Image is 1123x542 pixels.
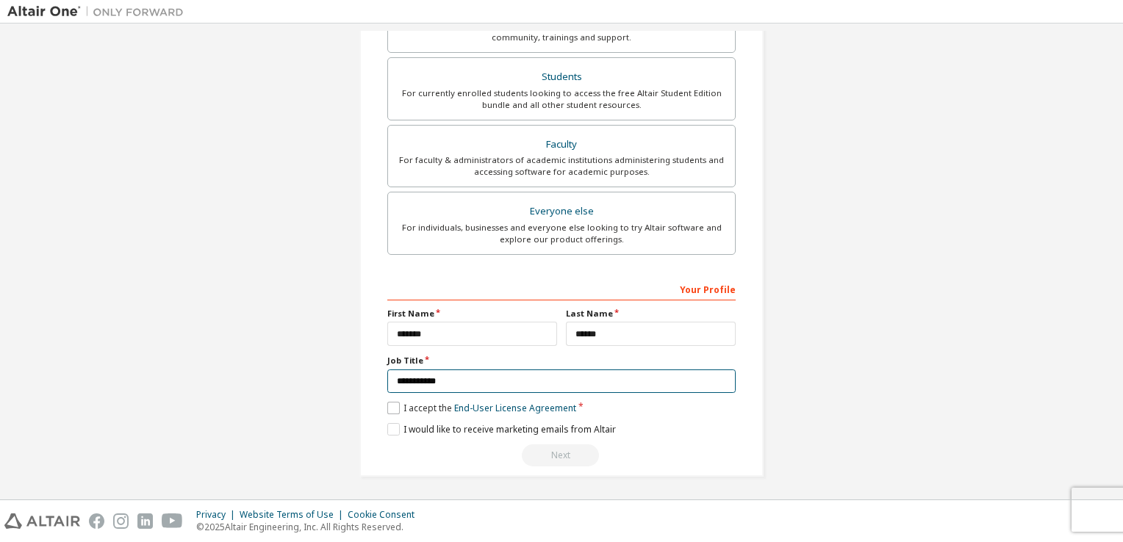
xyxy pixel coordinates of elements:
[397,222,726,245] div: For individuals, businesses and everyone else looking to try Altair software and explore our prod...
[89,513,104,529] img: facebook.svg
[387,308,557,319] label: First Name
[162,513,183,529] img: youtube.svg
[397,154,726,178] div: For faculty & administrators of academic institutions administering students and accessing softwa...
[240,509,348,521] div: Website Terms of Use
[4,513,80,529] img: altair_logo.svg
[387,402,576,414] label: I accept the
[387,277,736,300] div: Your Profile
[137,513,153,529] img: linkedin.svg
[113,513,129,529] img: instagram.svg
[397,67,726,87] div: Students
[397,201,726,222] div: Everyone else
[387,423,616,436] label: I would like to receive marketing emails from Altair
[397,134,726,155] div: Faculty
[397,20,726,43] div: For existing customers looking to access software downloads, HPC resources, community, trainings ...
[397,87,726,111] div: For currently enrolled students looking to access the free Altair Student Edition bundle and all ...
[454,402,576,414] a: End-User License Agreement
[566,308,736,319] label: Last Name
[196,521,423,533] p: © 2025 Altair Engineering, Inc. All Rights Reserved.
[348,509,423,521] div: Cookie Consent
[387,355,736,366] label: Job Title
[387,444,736,466] div: Read and acccept EULA to continue
[7,4,191,19] img: Altair One
[196,509,240,521] div: Privacy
